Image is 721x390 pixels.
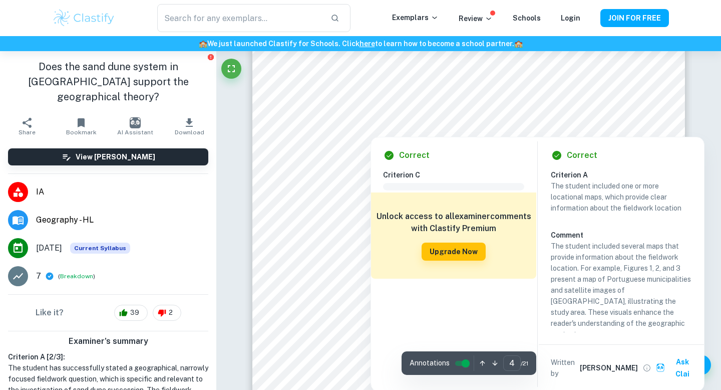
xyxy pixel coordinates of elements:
[567,149,597,161] h6: Correct
[514,40,523,48] span: 🏫
[383,169,532,180] h6: Criterion C
[8,351,208,362] h6: Criterion A [ 2 / 3 ]:
[221,59,241,79] button: Fullscreen
[654,353,700,383] button: Ask Clai
[551,241,692,340] p: The student included several maps that provide information about the fieldwork location. For exam...
[114,305,148,321] div: 39
[2,38,719,49] h6: We just launched Clastify for Schools. Click to learn how to become a school partner.
[58,272,95,281] span: ( )
[125,308,145,318] span: 39
[459,13,493,24] p: Review
[36,307,64,319] h6: Like it?
[551,169,700,180] h6: Criterion A
[52,8,116,28] img: Clastify logo
[422,243,486,261] button: Upgrade Now
[392,12,439,23] p: Exemplars
[561,14,580,22] a: Login
[8,148,208,165] button: View [PERSON_NAME]
[521,359,528,368] span: / 21
[640,361,654,375] button: View full profile
[513,14,541,22] a: Schools
[4,335,212,347] h6: Examiner's summary
[8,59,208,104] h1: Does the sand dune system in [GEOGRAPHIC_DATA] support the geographical theory?
[207,53,214,61] button: Report issue
[76,151,155,162] h6: View [PERSON_NAME]
[199,40,207,48] span: 🏫
[36,242,62,254] span: [DATE]
[551,180,692,214] p: The student included one or more locational maps, which provide clear information about the field...
[551,230,692,241] h6: Comment
[580,362,638,373] h6: [PERSON_NAME]
[130,117,141,128] img: AI Assistant
[19,129,36,136] span: Share
[551,357,578,379] p: Written by
[600,9,669,27] button: JOIN FOR FREE
[359,40,375,48] a: here
[410,358,450,368] span: Annotations
[153,305,181,321] div: 2
[36,186,208,198] span: IA
[36,270,41,282] p: 7
[54,112,108,140] button: Bookmark
[399,149,430,161] h6: Correct
[157,4,322,32] input: Search for any exemplars...
[70,243,130,254] span: Current Syllabus
[70,243,130,254] div: This exemplar is based on the current syllabus. Feel free to refer to it for inspiration/ideas wh...
[163,308,178,318] span: 2
[60,272,93,281] button: Breakdown
[175,129,204,136] span: Download
[36,214,208,226] span: Geography - HL
[376,211,531,235] h6: Unlock access to all examiner comments with Clastify Premium
[656,363,665,372] img: clai.svg
[162,112,216,140] button: Download
[117,129,153,136] span: AI Assistant
[66,129,97,136] span: Bookmark
[108,112,162,140] button: AI Assistant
